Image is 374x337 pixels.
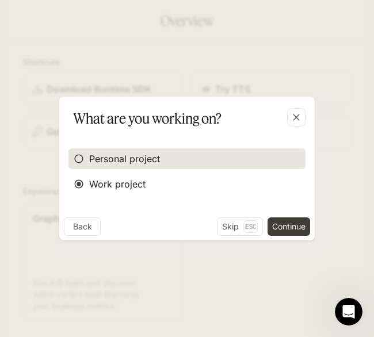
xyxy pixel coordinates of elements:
[335,298,362,325] iframe: Intercom live chat
[64,217,101,236] button: Back
[243,220,258,233] p: Esc
[73,108,222,129] p: What are you working on?
[89,152,160,166] span: Personal project
[268,217,310,236] button: Continue
[217,217,263,236] button: SkipEsc
[89,177,146,191] span: Work project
